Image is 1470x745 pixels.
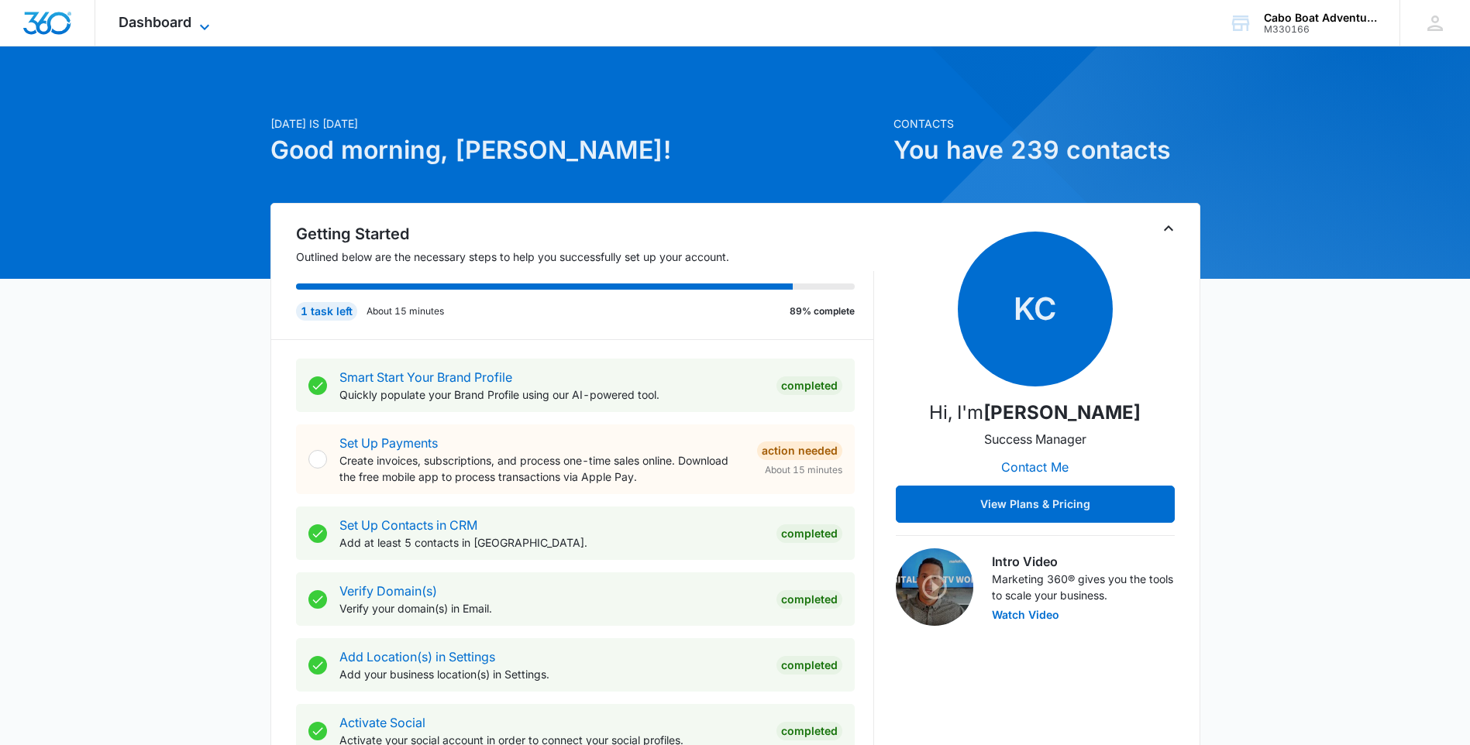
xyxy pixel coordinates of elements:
div: Completed [776,656,842,675]
p: About 15 minutes [367,304,444,318]
h3: Intro Video [992,552,1175,571]
div: Completed [776,524,842,543]
strong: [PERSON_NAME] [983,401,1141,424]
p: Marketing 360® gives you the tools to scale your business. [992,571,1175,603]
a: Set Up Contacts in CRM [339,517,477,533]
div: account id [1264,24,1377,35]
h1: You have 239 contacts [893,132,1200,169]
img: Intro Video [896,548,973,626]
div: Completed [776,590,842,609]
h2: Getting Started [296,222,874,245]
p: [DATE] is [DATE] [270,115,884,132]
p: Contacts [893,115,1200,132]
div: Action Needed [757,441,842,460]
a: Activate Social [339,715,425,730]
p: Create invoices, subscriptions, and process one-time sales online. Download the free mobile app t... [339,452,745,485]
a: Set Up Payments [339,435,438,451]
div: 1 task left [296,302,357,321]
button: Contact Me [986,448,1084,486]
p: 89% complete [790,304,855,318]
button: Watch Video [992,609,1059,620]
div: Completed [776,722,842,740]
div: account name [1264,12,1377,24]
p: Verify your domain(s) in Email. [339,600,764,616]
span: KC [958,232,1113,386]
p: Add at least 5 contacts in [GEOGRAPHIC_DATA]. [339,534,764,551]
span: Dashboard [119,14,191,30]
div: Completed [776,376,842,395]
a: Verify Domain(s) [339,583,437,599]
p: Outlined below are the necessary steps to help you successfully set up your account. [296,249,874,265]
p: Success Manager [984,430,1086,448]
p: Quickly populate your Brand Profile using our AI-powered tool. [339,386,764,403]
a: Smart Start Your Brand Profile [339,369,512,385]
button: Toggle Collapse [1159,219,1178,238]
a: Add Location(s) in Settings [339,649,495,664]
button: View Plans & Pricing [896,486,1175,523]
p: Add your business location(s) in Settings. [339,666,764,682]
h1: Good morning, [PERSON_NAME]! [270,132,884,169]
span: About 15 minutes [765,463,842,477]
p: Hi, I'm [929,399,1141,427]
